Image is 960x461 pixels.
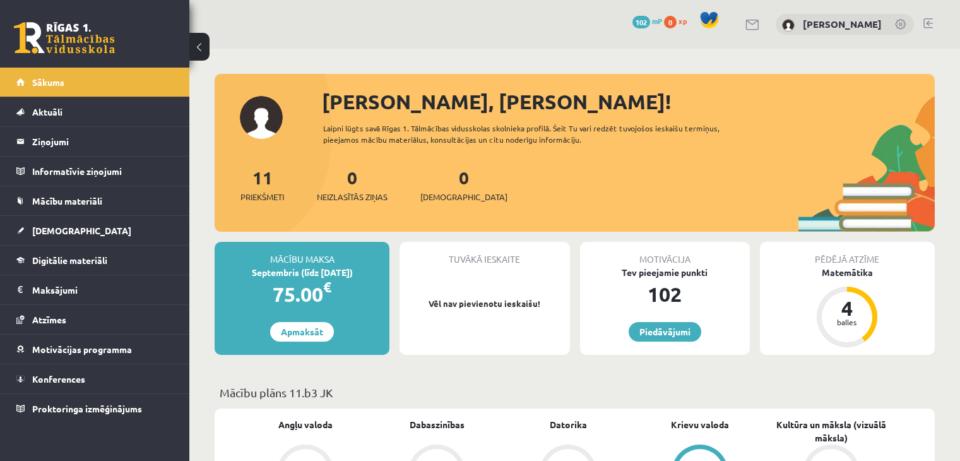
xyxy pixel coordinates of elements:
[32,225,131,236] span: [DEMOGRAPHIC_DATA]
[32,314,66,325] span: Atzīmes
[420,166,507,203] a: 0[DEMOGRAPHIC_DATA]
[406,297,563,310] p: Vēl nav pievienotu ieskaišu!
[32,403,142,414] span: Proktoringa izmēģinājums
[317,166,388,203] a: 0Neizlasītās ziņas
[323,123,756,145] div: Laipni lūgts savā Rīgas 1. Tālmācības vidusskolas skolnieka profilā. Šeit Tu vari redzēt tuvojošo...
[16,186,174,215] a: Mācību materiāli
[550,418,587,431] a: Datorika
[32,127,174,156] legend: Ziņojumi
[828,318,866,326] div: balles
[671,418,729,431] a: Krievu valoda
[803,18,882,30] a: [PERSON_NAME]
[410,418,465,431] a: Dabaszinības
[14,22,115,54] a: Rīgas 1. Tālmācības vidusskola
[240,166,284,203] a: 11Priekšmeti
[760,266,935,349] a: Matemātika 4 balles
[16,275,174,304] a: Maksājumi
[664,16,693,26] a: 0 xp
[16,246,174,275] a: Digitālie materiāli
[16,127,174,156] a: Ziņojumi
[760,266,935,279] div: Matemātika
[652,16,662,26] span: mP
[215,266,389,279] div: Septembris (līdz [DATE])
[317,191,388,203] span: Neizlasītās ziņas
[240,191,284,203] span: Priekšmeti
[828,298,866,318] div: 4
[215,279,389,309] div: 75.00
[32,254,107,266] span: Digitālie materiāli
[632,16,662,26] a: 102 mP
[664,16,677,28] span: 0
[215,242,389,266] div: Mācību maksa
[322,87,935,117] div: [PERSON_NAME], [PERSON_NAME]!
[16,97,174,126] a: Aktuāli
[32,157,174,186] legend: Informatīvie ziņojumi
[16,216,174,245] a: [DEMOGRAPHIC_DATA]
[580,242,750,266] div: Motivācija
[400,242,569,266] div: Tuvākā ieskaite
[766,418,897,445] a: Kultūra un māksla (vizuālā māksla)
[16,157,174,186] a: Informatīvie ziņojumi
[760,242,935,266] div: Pēdējā atzīme
[679,16,687,26] span: xp
[420,191,507,203] span: [DEMOGRAPHIC_DATA]
[270,322,334,342] a: Apmaksāt
[220,384,930,401] p: Mācību plāns 11.b3 JK
[16,394,174,423] a: Proktoringa izmēģinājums
[580,279,750,309] div: 102
[632,16,650,28] span: 102
[32,275,174,304] legend: Maksājumi
[629,322,701,342] a: Piedāvājumi
[16,68,174,97] a: Sākums
[782,19,795,32] img: Sofija Spure
[32,373,85,385] span: Konferences
[580,266,750,279] div: Tev pieejamie punkti
[323,278,331,296] span: €
[32,106,62,117] span: Aktuāli
[32,76,64,88] span: Sākums
[16,335,174,364] a: Motivācijas programma
[278,418,333,431] a: Angļu valoda
[16,305,174,334] a: Atzīmes
[32,344,132,355] span: Motivācijas programma
[16,364,174,393] a: Konferences
[32,195,102,207] span: Mācību materiāli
